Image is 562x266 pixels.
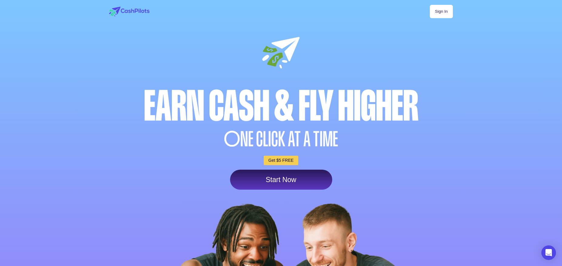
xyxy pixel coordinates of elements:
span: O [224,129,240,150]
div: Open Intercom Messenger [541,245,556,260]
a: Sign In [430,5,453,18]
div: Earn Cash & Fly higher [108,85,454,127]
div: NE CLICK AT A TIME [108,129,454,150]
a: Start Now [230,170,332,190]
a: Get $5 FREE [264,156,298,165]
img: logo [109,7,149,16]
